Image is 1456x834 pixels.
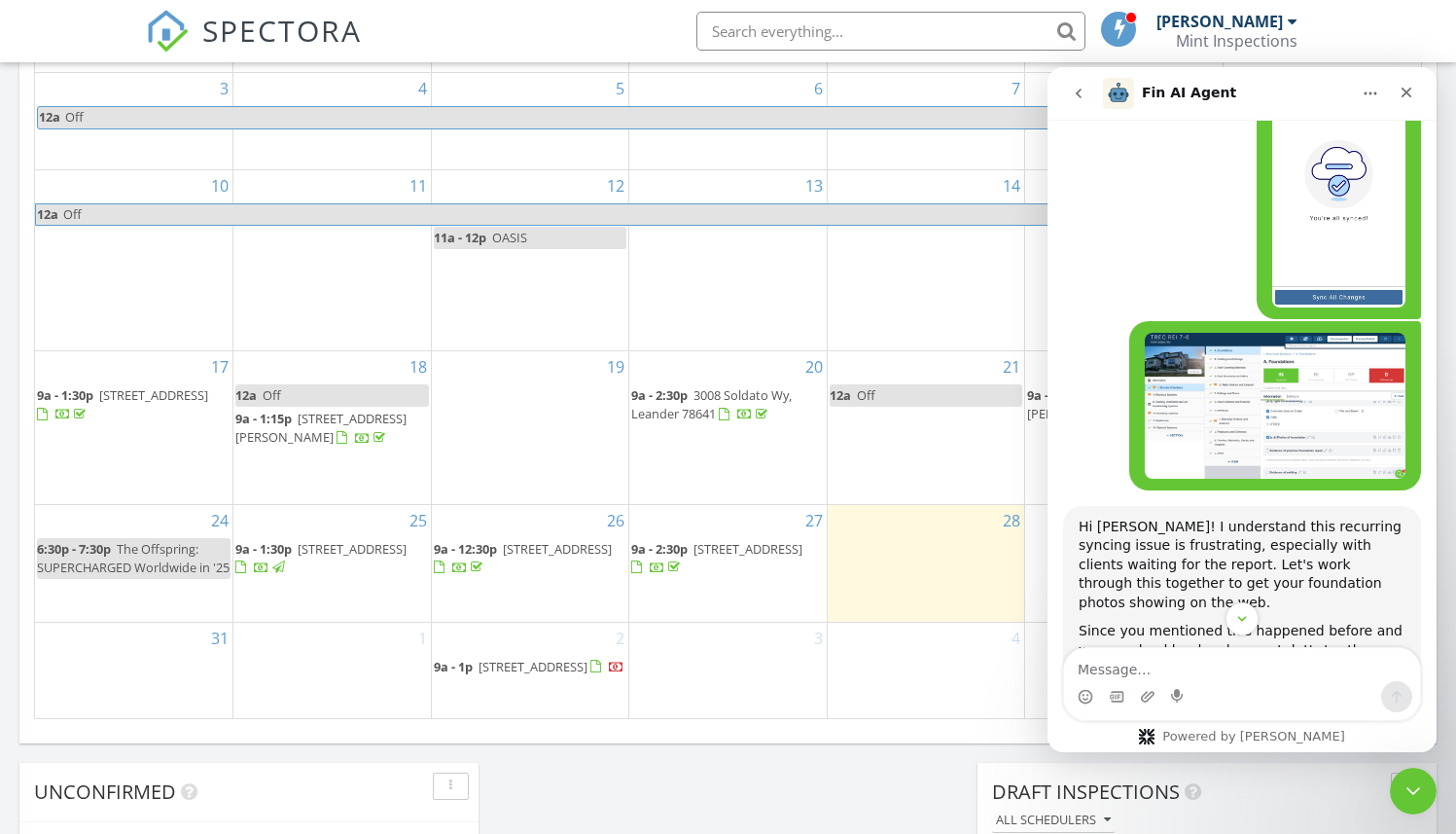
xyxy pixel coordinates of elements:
td: Go to August 13, 2025 [629,169,828,350]
td: Go to August 22, 2025 [1025,351,1224,504]
a: Go to September 4, 2025 [1008,623,1024,654]
iframe: Intercom live chat [1048,67,1437,752]
a: Go to August 7, 2025 [1008,73,1024,104]
span: 3008 Soldato Wy, Leander 78641 [631,386,792,422]
td: Go to August 27, 2025 [629,504,828,622]
span: Unconfirmed [34,779,176,805]
a: Go to August 13, 2025 [801,170,827,201]
span: 12a [830,386,851,404]
span: [STREET_ADDRESS][PERSON_NAME] [235,410,407,446]
a: Go to August 4, 2025 [414,73,431,104]
td: Go to August 4, 2025 [233,73,432,169]
span: SPECTORA [202,10,362,51]
a: 9a - 2:30p [STREET_ADDRESS] [631,540,802,576]
td: Go to August 18, 2025 [233,351,432,504]
td: Go to September 3, 2025 [629,622,828,718]
span: 9a - 1:30p [37,386,93,404]
span: 12a [235,386,257,404]
td: Go to August 26, 2025 [431,504,629,622]
a: SPECTORA [146,26,362,67]
span: Off [65,108,84,126]
td: Go to September 1, 2025 [233,622,432,718]
span: Draft Inspections [992,779,1180,805]
td: Go to August 29, 2025 [1025,504,1224,622]
a: Go to August 28, 2025 [999,505,1024,536]
a: Go to September 3, 2025 [810,623,827,654]
a: 9a - 1p [STREET_ADDRESS] [434,658,624,675]
td: Go to August 12, 2025 [431,169,629,350]
td: Go to August 21, 2025 [827,351,1025,504]
a: Go to August 27, 2025 [801,505,827,536]
a: Go to August 14, 2025 [999,170,1024,201]
span: 9a - 1p [434,658,473,675]
span: [STREET_ADDRESS] [503,540,612,558]
span: 6:30p - 7:30p [37,540,111,558]
a: Go to August 24, 2025 [207,505,232,536]
td: Go to August 5, 2025 [431,73,629,169]
a: Go to August 10, 2025 [207,170,232,201]
td: Go to September 2, 2025 [431,622,629,718]
span: [STREET_ADDRESS] [99,386,208,404]
a: Go to August 6, 2025 [810,73,827,104]
td: Go to August 17, 2025 [35,351,233,504]
iframe: Intercom live chat [1390,768,1437,815]
a: 9a - 1:30p [STREET_ADDRESS] [235,540,407,576]
a: 9a - 2:30p 3008 Soldato Wy, Leander 78641 [631,386,792,422]
span: [STREET_ADDRESS][PERSON_NAME] [1027,386,1205,422]
a: 9a - 1:15p [STREET_ADDRESS][PERSON_NAME] [235,410,407,446]
button: All schedulers [992,808,1115,834]
td: Go to August 10, 2025 [35,169,233,350]
span: Off [857,386,875,404]
span: The Offspring: SUPERCHARGED Worldwide in '25 [37,540,230,576]
button: Gif picker [61,622,77,637]
span: 9a - 12:45p [1027,386,1090,404]
a: 9a - 2:30p 3008 Soldato Wy, Leander 78641 [631,384,825,426]
span: 11a - 12p [434,229,486,246]
a: 9a - 1:30p [STREET_ADDRESS] [37,386,208,422]
span: 9a - 12:30p [434,540,497,558]
a: 9a - 1p [STREET_ADDRESS] [434,656,627,679]
a: Go to August 20, 2025 [801,351,827,382]
a: Go to August 11, 2025 [406,170,431,201]
td: Go to August 6, 2025 [629,73,828,169]
a: 9a - 12:30p [STREET_ADDRESS] [434,540,612,576]
button: Send a message… [334,614,365,645]
a: 9a - 2:30p [STREET_ADDRESS] [631,538,825,580]
td: Go to September 5, 2025 [1025,622,1224,718]
a: Go to August 3, 2025 [216,73,232,104]
a: 9a - 12:30p [STREET_ADDRESS] [434,538,627,580]
div: Hi [PERSON_NAME]! I understand this recurring syncing issue is frustrating, especially with clien... [31,451,358,546]
td: Go to August 28, 2025 [827,504,1025,622]
a: 9a - 1:30p [STREET_ADDRESS] [235,538,429,580]
a: Go to August 18, 2025 [406,351,431,382]
td: Go to August 19, 2025 [431,351,629,504]
span: 9a - 1:30p [235,540,292,558]
td: Go to August 24, 2025 [35,504,233,622]
a: Go to August 25, 2025 [406,505,431,536]
a: Go to August 19, 2025 [603,351,628,382]
div: Josh says… [16,254,373,439]
button: Scroll to bottom [178,535,211,568]
td: Go to August 14, 2025 [827,169,1025,350]
a: Go to August 12, 2025 [603,170,628,201]
a: 9a - 1:15p [STREET_ADDRESS][PERSON_NAME] [235,408,429,450]
span: OASIS [492,229,527,246]
button: Start recording [124,622,139,637]
span: 9a - 1:15p [235,410,292,427]
a: Go to September 2, 2025 [612,623,628,654]
a: 9a - 1:30p [STREET_ADDRESS] [37,384,231,426]
div: [PERSON_NAME] [1156,12,1283,31]
a: 9a - 12:45p [STREET_ADDRESS][PERSON_NAME] [1027,386,1205,422]
span: 9a - 2:30p [631,386,688,404]
a: Go to August 21, 2025 [999,351,1024,382]
span: [STREET_ADDRESS] [693,540,802,558]
a: Go to August 17, 2025 [207,351,232,382]
td: Go to August 25, 2025 [233,504,432,622]
span: 12a [36,204,59,225]
td: Go to September 4, 2025 [827,622,1025,718]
